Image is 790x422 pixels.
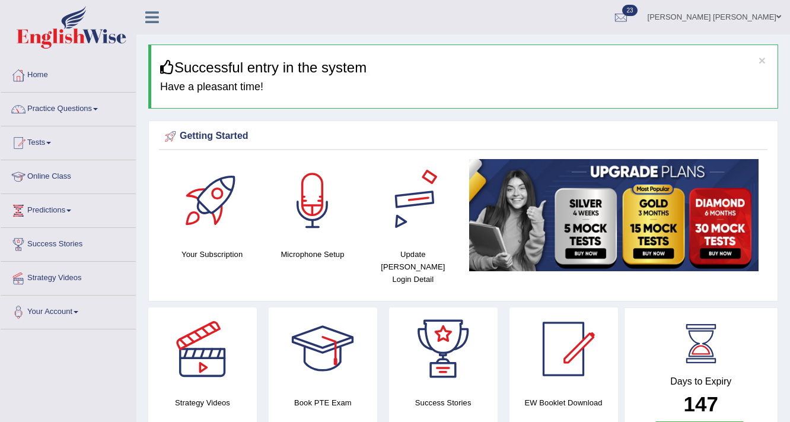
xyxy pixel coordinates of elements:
a: Practice Questions [1,93,136,122]
div: Getting Started [162,128,764,145]
a: Predictions [1,194,136,224]
a: Tests [1,126,136,156]
img: small5.jpg [469,159,759,271]
h4: Days to Expiry [638,376,765,387]
a: Online Class [1,160,136,190]
h4: Microphone Setup [268,248,356,261]
h4: EW Booklet Download [509,396,618,409]
a: Success Stories [1,228,136,258]
h4: Strategy Videos [148,396,257,409]
a: Strategy Videos [1,262,136,291]
h4: Book PTE Exam [269,396,377,409]
h4: Success Stories [389,396,498,409]
button: × [759,54,766,66]
b: 147 [684,392,718,415]
h4: Your Subscription [168,248,256,261]
h4: Update [PERSON_NAME] Login Detail [369,248,457,285]
a: Your Account [1,296,136,325]
h4: Have a pleasant time! [160,81,769,93]
span: 23 [622,5,637,16]
h3: Successful entry in the system [160,60,769,75]
a: Home [1,59,136,88]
